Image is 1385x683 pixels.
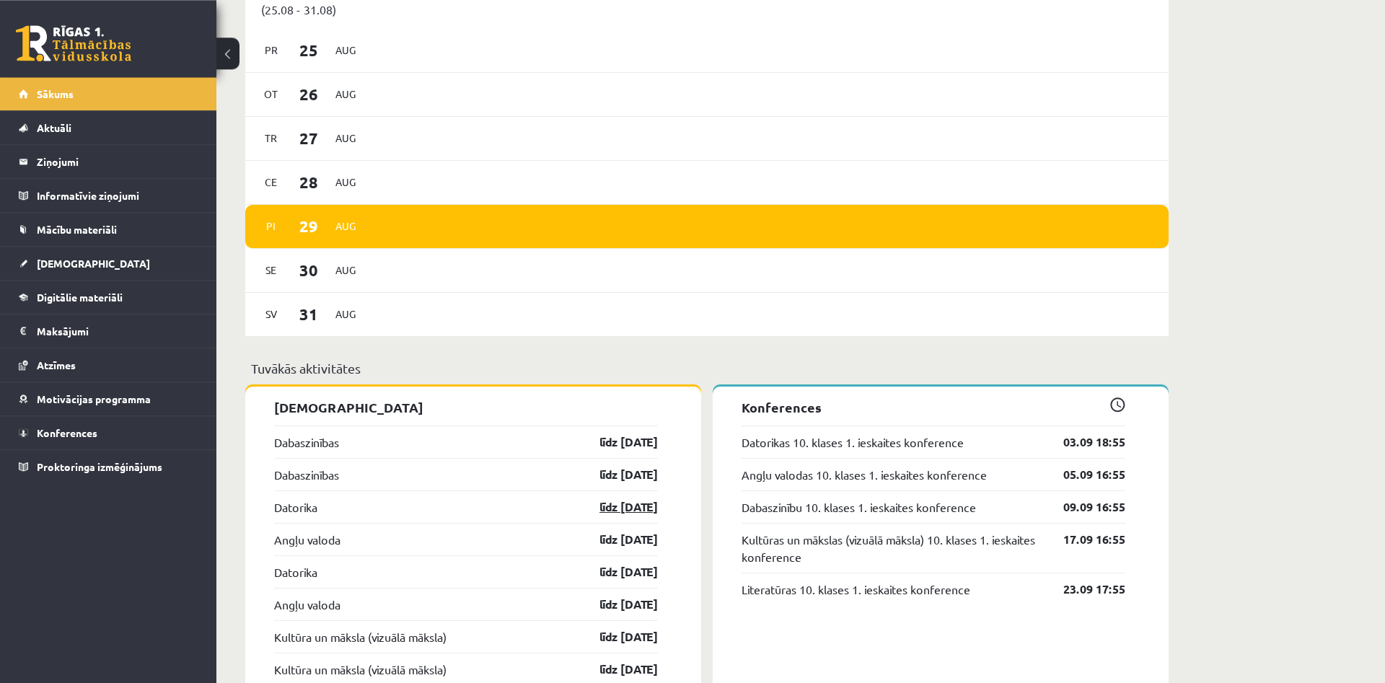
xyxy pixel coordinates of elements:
a: Proktoringa izmēģinājums [19,450,198,483]
a: Rīgas 1. Tālmācības vidusskola [16,25,131,61]
span: [DEMOGRAPHIC_DATA] [37,257,150,270]
span: Aug [330,171,361,193]
span: Sākums [37,87,74,100]
a: Angļu valodas 10. klases 1. ieskaites konference [742,466,987,483]
span: Se [256,259,286,281]
a: līdz [DATE] [574,531,658,548]
a: Aktuāli [19,111,198,144]
a: Motivācijas programma [19,382,198,415]
span: Ot [256,83,286,105]
a: līdz [DATE] [574,563,658,581]
a: Datorika [274,563,317,581]
a: līdz [DATE] [574,628,658,645]
a: Kultūra un māksla (vizuālā māksla) [274,628,447,645]
legend: Informatīvie ziņojumi [37,179,198,212]
legend: Maksājumi [37,314,198,348]
p: Konferences [742,397,1125,417]
span: Proktoringa izmēģinājums [37,460,162,473]
a: Digitālie materiāli [19,281,198,314]
span: Ce [256,171,286,193]
a: 03.09 18:55 [1042,433,1125,451]
a: Datorika [274,498,317,516]
p: Tuvākās aktivitātes [251,358,1163,378]
span: Mācību materiāli [37,223,117,236]
span: Motivācijas programma [37,392,151,405]
a: Angļu valoda [274,596,340,613]
a: Maksājumi [19,314,198,348]
a: 17.09 16:55 [1042,531,1125,548]
a: līdz [DATE] [574,596,658,613]
span: 30 [286,258,331,282]
span: Aug [330,83,361,105]
span: Konferences [37,426,97,439]
a: Konferences [19,416,198,449]
span: Sv [256,303,286,325]
span: Digitālie materiāli [37,291,123,304]
a: Kultūras un mākslas (vizuālā māksla) 10. klases 1. ieskaites konference [742,531,1042,565]
a: Dabaszinības [274,433,339,451]
p: [DEMOGRAPHIC_DATA] [274,397,658,417]
a: Sākums [19,77,198,110]
span: Aktuāli [37,121,71,134]
span: 25 [286,38,331,62]
a: 05.09 16:55 [1042,466,1125,483]
a: Literatūras 10. klases 1. ieskaites konference [742,581,970,598]
a: līdz [DATE] [574,433,658,451]
a: Datorikas 10. klases 1. ieskaites konference [742,433,964,451]
span: Aug [330,39,361,61]
a: Informatīvie ziņojumi [19,179,198,212]
span: 29 [286,214,331,238]
a: 23.09 17:55 [1042,581,1125,598]
span: Pr [256,39,286,61]
a: Dabaszinības [274,466,339,483]
a: Angļu valoda [274,531,340,548]
span: Atzīmes [37,358,76,371]
span: Aug [330,215,361,237]
a: līdz [DATE] [574,498,658,516]
a: līdz [DATE] [574,466,658,483]
a: Kultūra un māksla (vizuālā māksla) [274,661,447,678]
span: Aug [330,303,361,325]
span: Tr [256,127,286,149]
span: Aug [330,127,361,149]
span: 28 [286,170,331,194]
a: Mācību materiāli [19,213,198,246]
a: Dabaszinību 10. klases 1. ieskaites konference [742,498,976,516]
span: Aug [330,259,361,281]
a: 09.09 16:55 [1042,498,1125,516]
a: [DEMOGRAPHIC_DATA] [19,247,198,280]
span: 26 [286,82,331,106]
a: Ziņojumi [19,145,198,178]
span: 27 [286,126,331,150]
a: Atzīmes [19,348,198,382]
span: Pi [256,215,286,237]
span: 31 [286,302,331,326]
legend: Ziņojumi [37,145,198,178]
a: līdz [DATE] [574,661,658,678]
